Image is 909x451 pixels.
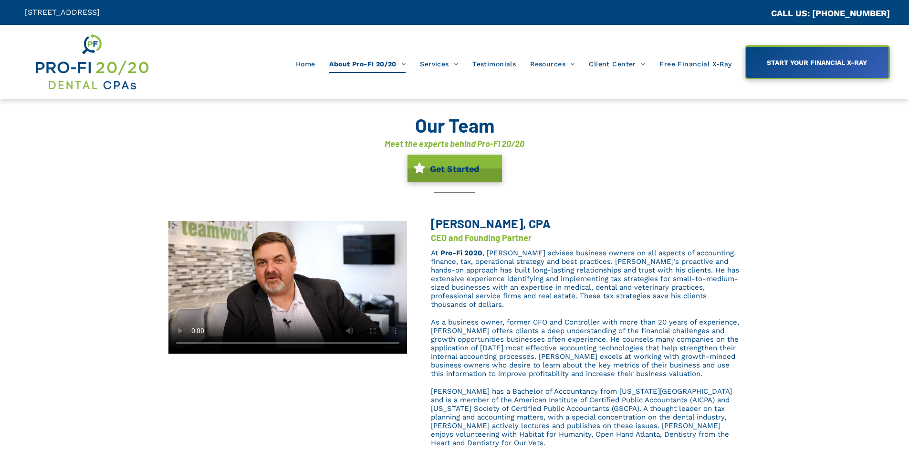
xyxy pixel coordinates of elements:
[415,114,494,136] font: Our Team
[582,55,652,73] a: Client Center
[440,249,482,257] a: Pro-Fi 2020
[431,318,739,378] span: As a business owner, former CFO and Controller with more than 20 years of experience, [PERSON_NAM...
[431,216,551,231] span: [PERSON_NAME], CPA
[431,232,532,243] font: CEO and Founding Partner
[763,54,870,71] span: START YOUR FINANCIAL X-RAY
[745,45,890,79] a: START YOUR FINANCIAL X-RAY
[771,8,890,18] a: CALL US: [PHONE_NUMBER]
[652,55,739,73] a: Free Financial X-Ray
[427,159,482,178] span: Get Started
[413,55,465,73] a: Services
[407,155,502,182] a: Get Started
[322,55,413,73] a: About Pro-Fi 20/20
[431,387,732,447] span: [PERSON_NAME] has a Bachelor of Accountancy from [US_STATE][GEOGRAPHIC_DATA] and is a member of t...
[289,55,323,73] a: Home
[731,9,771,18] span: CA::CALLC
[431,249,438,257] span: At
[34,32,149,92] img: Get Dental CPA Consulting, Bookkeeping, & Bank Loans
[523,55,582,73] a: Resources
[431,249,739,309] span: , [PERSON_NAME] advises business owners on all aspects of accounting, finance, tax, operational s...
[465,55,523,73] a: Testimonials
[385,138,524,149] font: Meet the experts behind Pro-Fi 20/20
[25,8,100,17] span: [STREET_ADDRESS]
